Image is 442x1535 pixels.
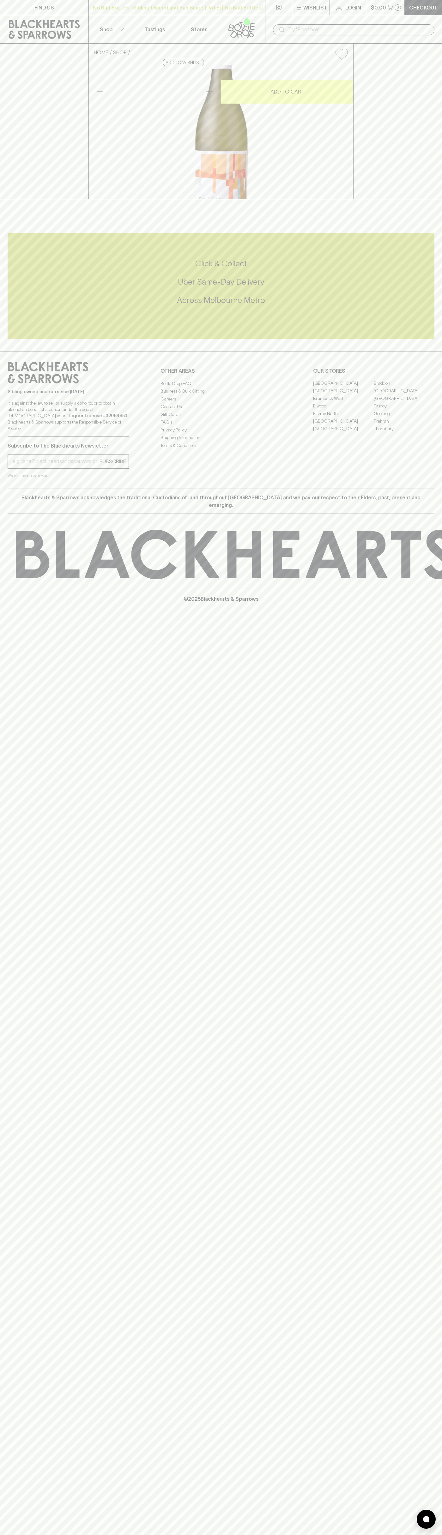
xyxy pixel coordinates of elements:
img: bubble-icon [423,1516,429,1522]
a: Bottle Drop FAQ's [160,380,282,387]
a: Braddon [374,380,434,387]
p: 0 [397,6,399,9]
p: Blackhearts & Sparrows acknowledges the traditional Custodians of land throughout [GEOGRAPHIC_DAT... [12,494,430,509]
p: OTHER AREAS [160,367,282,375]
p: Wishlist [303,4,327,11]
p: Checkout [409,4,438,11]
a: Tastings [133,15,177,43]
p: Login [345,4,361,11]
h5: Uber Same-Day Delivery [8,277,434,287]
p: OUR STORES [313,367,434,375]
div: Call to action block [8,233,434,339]
a: [GEOGRAPHIC_DATA] [374,395,434,402]
a: Business & Bulk Gifting [160,388,282,395]
a: [GEOGRAPHIC_DATA] [313,425,374,433]
p: Shop [100,26,112,33]
button: Shop [89,15,133,43]
p: Tastings [145,26,165,33]
h5: Across Melbourne Metro [8,295,434,305]
p: We will never spam you [8,472,129,479]
a: Terms & Conditions [160,442,282,449]
h5: Click & Collect [8,258,434,269]
p: ADD TO CART [270,88,304,95]
a: HOME [94,50,108,55]
a: Stores [177,15,221,43]
p: Subscribe to The Blackhearts Newsletter [8,442,129,449]
a: SHOP [113,50,127,55]
p: FIND US [34,4,54,11]
a: Prahran [374,418,434,425]
button: Add to wishlist [333,46,350,62]
a: Privacy Policy [160,426,282,434]
input: e.g. jane@blackheartsandsparrows.com.au [13,456,97,467]
p: Stores [191,26,207,33]
a: FAQ's [160,418,282,426]
button: SUBSCRIBE [97,455,129,468]
a: [GEOGRAPHIC_DATA] [313,380,374,387]
a: Fitzroy [374,402,434,410]
strong: Liquor License #32064953 [69,413,127,418]
a: Brunswick West [313,395,374,402]
a: Shipping Information [160,434,282,442]
button: ADD TO CART [221,80,353,104]
p: It is against the law to sell or supply alcohol to, or to obtain alcohol on behalf of a person un... [8,400,129,431]
a: [GEOGRAPHIC_DATA] [313,387,374,395]
p: SUBSCRIBE [100,458,126,465]
a: Gift Cards [160,411,282,418]
p: Sibling owned and run since [DATE] [8,388,129,395]
a: Elwood [313,402,374,410]
p: $0.00 [371,4,386,11]
a: Contact Us [160,403,282,411]
a: Careers [160,395,282,403]
img: 38790.png [89,65,353,199]
a: Geelong [374,410,434,418]
a: [GEOGRAPHIC_DATA] [374,387,434,395]
button: Add to wishlist [163,59,204,66]
a: Thornbury [374,425,434,433]
a: [GEOGRAPHIC_DATA] [313,418,374,425]
input: Try "Pinot noir" [288,25,429,35]
a: Fitzroy North [313,410,374,418]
